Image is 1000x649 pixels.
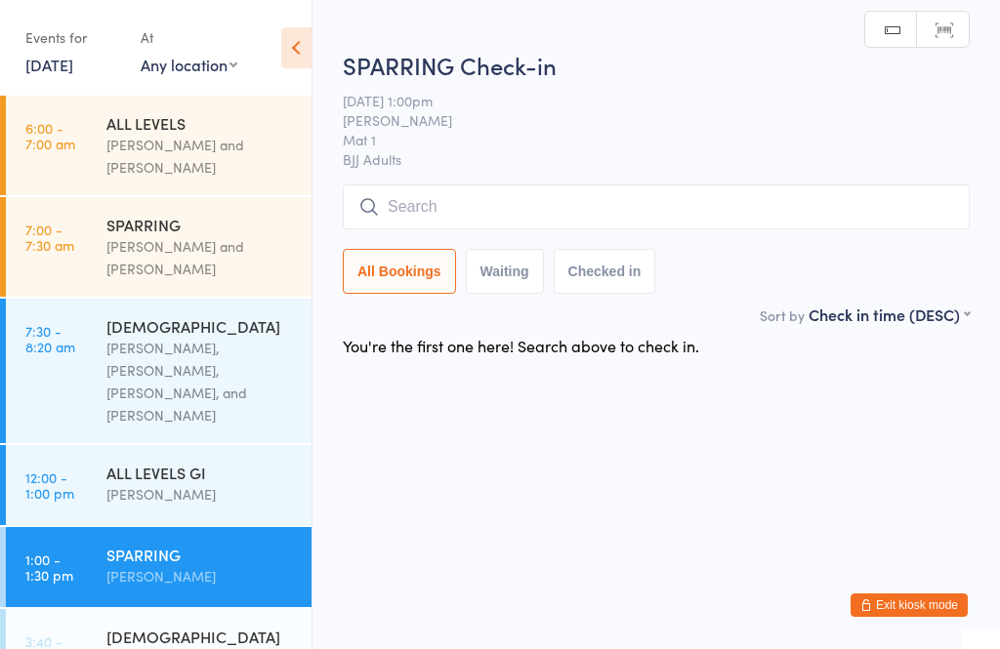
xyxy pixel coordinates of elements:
[6,96,312,195] a: 6:00 -7:00 amALL LEVELS[PERSON_NAME] and [PERSON_NAME]
[106,544,295,565] div: SPARRING
[343,335,699,356] div: You're the first one here! Search above to check in.
[106,337,295,426] div: [PERSON_NAME], [PERSON_NAME], [PERSON_NAME], and [PERSON_NAME]
[106,315,295,337] div: [DEMOGRAPHIC_DATA]
[25,469,74,501] time: 12:00 - 1:00 pm
[141,21,237,54] div: At
[25,120,75,151] time: 6:00 - 7:00 am
[554,249,656,294] button: Checked in
[343,249,456,294] button: All Bookings
[343,184,970,229] input: Search
[25,54,73,75] a: [DATE]
[106,134,295,179] div: [PERSON_NAME] and [PERSON_NAME]
[106,214,295,235] div: SPARRING
[106,462,295,483] div: ALL LEVELS GI
[25,551,73,583] time: 1:00 - 1:30 pm
[343,91,939,110] span: [DATE] 1:00pm
[106,483,295,506] div: [PERSON_NAME]
[809,304,970,325] div: Check in time (DESC)
[6,445,312,525] a: 12:00 -1:00 pmALL LEVELS GI[PERSON_NAME]
[6,197,312,297] a: 7:00 -7:30 amSPARRING[PERSON_NAME] and [PERSON_NAME]
[343,110,939,130] span: [PERSON_NAME]
[106,112,295,134] div: ALL LEVELS
[106,235,295,280] div: [PERSON_NAME] and [PERSON_NAME]
[343,130,939,149] span: Mat 1
[6,527,312,607] a: 1:00 -1:30 pmSPARRING[PERSON_NAME]
[25,21,121,54] div: Events for
[106,626,295,647] div: [DEMOGRAPHIC_DATA]
[106,565,295,588] div: [PERSON_NAME]
[25,323,75,354] time: 7:30 - 8:20 am
[25,222,74,253] time: 7:00 - 7:30 am
[760,305,805,325] label: Sort by
[851,593,968,617] button: Exit kiosk mode
[141,54,237,75] div: Any location
[343,149,970,169] span: BJJ Adults
[343,49,970,81] h2: SPARRING Check-in
[466,249,544,294] button: Waiting
[6,299,312,443] a: 7:30 -8:20 am[DEMOGRAPHIC_DATA][PERSON_NAME], [PERSON_NAME], [PERSON_NAME], and [PERSON_NAME]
